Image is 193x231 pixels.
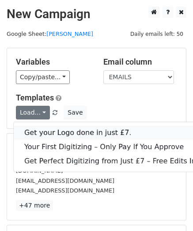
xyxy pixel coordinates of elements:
[103,57,178,67] h5: Email column
[127,31,186,37] a: Daily emails left: 50
[149,189,193,231] iframe: Chat Widget
[64,106,87,119] button: Save
[46,31,93,37] a: [PERSON_NAME]
[7,31,93,37] small: Google Sheet:
[16,70,70,84] a: Copy/paste...
[16,106,50,119] a: Load...
[16,57,90,67] h5: Variables
[16,177,114,184] small: [EMAIL_ADDRESS][DOMAIN_NAME]
[7,7,186,22] h2: New Campaign
[16,200,53,211] a: +47 more
[16,187,114,194] small: [EMAIL_ADDRESS][DOMAIN_NAME]
[127,29,186,39] span: Daily emails left: 50
[16,93,54,102] a: Templates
